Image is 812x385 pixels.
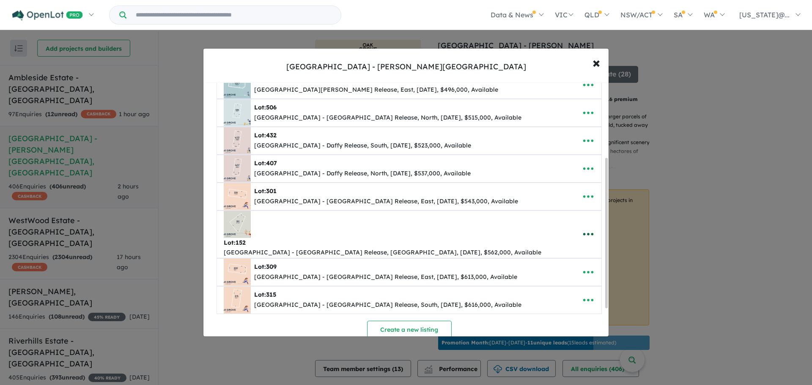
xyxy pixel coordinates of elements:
[224,239,246,246] b: Lot:
[266,291,276,298] span: 315
[254,300,521,310] div: [GEOGRAPHIC_DATA] - [GEOGRAPHIC_DATA] Release, South, [DATE], $616,000, Available
[224,127,251,154] img: Oak%20Grove%20Estate%20-%20Clyde%20North%20-%20Lot%20432___1754028708.png
[254,272,517,282] div: [GEOGRAPHIC_DATA] - [GEOGRAPHIC_DATA] Release, East, [DATE], $613,000, Available
[266,159,277,167] span: 407
[254,169,471,179] div: [GEOGRAPHIC_DATA] - Daffy Release, North, [DATE], $537,000, Available
[224,99,251,126] img: Oak%20Grove%20Estate%20-%20Clyde%20North%20-%20Lot%20506___1756453604.png
[224,259,251,286] img: Oak%20Grove%20Estate%20-%20Clyde%20North%20-%20Lot%20309___1756444566.png
[254,141,471,151] div: [GEOGRAPHIC_DATA] - Daffy Release, South, [DATE], $523,000, Available
[254,187,277,195] b: Lot:
[236,239,246,246] span: 152
[266,187,277,195] span: 301
[367,321,452,339] button: Create a new listing
[254,131,277,139] b: Lot:
[266,104,277,111] span: 506
[224,287,251,314] img: Oak%20Grove%20Estate%20-%20Clyde%20North%20-%20Lot%20315___1755237618.png
[593,53,600,71] span: ×
[254,291,276,298] b: Lot:
[254,263,277,270] b: Lot:
[254,76,276,83] b: Lot:
[739,11,790,19] span: [US_STATE]@...
[224,211,251,238] img: Oak%20Grove%20Estate%20-%20Clyde%20North%20-%20Lot%20152___1753408425.jpg
[266,263,277,270] span: 309
[224,155,251,182] img: Oak%20Grove%20Estate%20-%20Clyde%20North%20-%20Lot%20407___1754028753.png
[266,76,276,83] span: 331
[224,71,251,98] img: Oak%20Grove%20Estate%20-%20Clyde%20North%20-%20Lot%20331___1754028933.png
[12,10,83,21] img: Openlot PRO Logo White
[224,248,541,258] div: [GEOGRAPHIC_DATA] - [GEOGRAPHIC_DATA] Release, [GEOGRAPHIC_DATA], [DATE], $562,000, Available
[286,61,526,72] div: [GEOGRAPHIC_DATA] - [PERSON_NAME][GEOGRAPHIC_DATA]
[254,113,521,123] div: [GEOGRAPHIC_DATA] - [GEOGRAPHIC_DATA] Release, North, [DATE], $515,000, Available
[266,131,277,139] span: 432
[224,183,251,210] img: Oak%20Grove%20Estate%20-%20Clyde%20North%20-%20Lot%20301___1755237525.png
[254,85,498,95] div: [GEOGRAPHIC_DATA][PERSON_NAME] Release, East, [DATE], $496,000, Available
[128,6,339,24] input: Try estate name, suburb, builder or developer
[254,197,518,207] div: [GEOGRAPHIC_DATA] - [GEOGRAPHIC_DATA] Release, East, [DATE], $543,000, Available
[254,159,277,167] b: Lot:
[254,104,277,111] b: Lot:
